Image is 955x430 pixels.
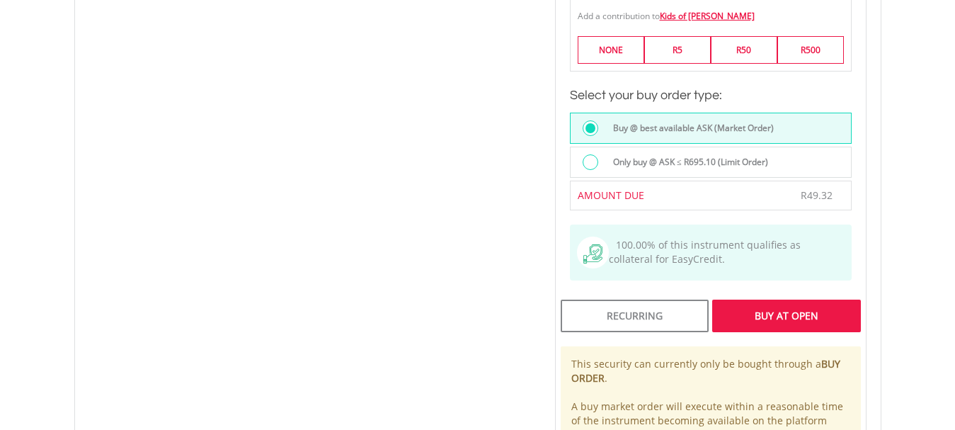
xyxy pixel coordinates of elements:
label: Buy @ best available ASK (Market Order) [605,120,774,136]
span: AMOUNT DUE [578,188,644,202]
div: R49.32 [801,188,833,203]
div: Buy At Open [712,300,860,332]
label: R5 [644,36,711,64]
div: Recurring [561,300,709,332]
label: R50 [711,36,777,64]
a: Kids of [PERSON_NAME] [660,10,755,22]
div: Add a contribution to [571,3,851,22]
h3: Select your buy order type: [570,86,852,106]
label: Only buy @ ASK ≤ R695.10 (Limit Order) [605,154,768,170]
label: NONE [578,36,644,64]
span: 100.00% of this instrument qualifies as collateral for EasyCredit. [609,238,801,266]
b: BUY ORDER [571,357,840,385]
img: collateral-qualifying-green.svg [583,244,602,264]
label: R500 [777,36,844,64]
